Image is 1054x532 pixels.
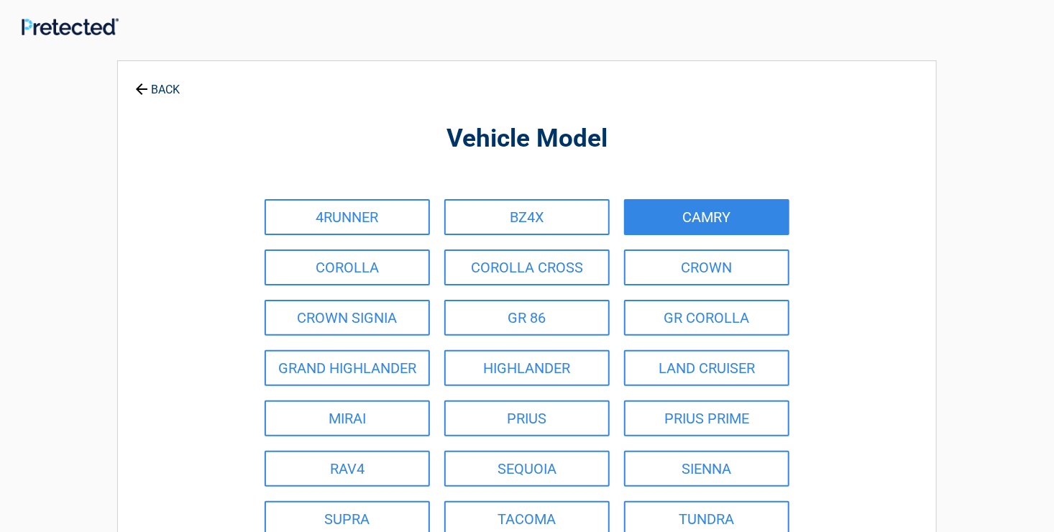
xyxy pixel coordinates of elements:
a: MIRAI [265,400,430,436]
a: COROLLA CROSS [444,249,610,285]
a: PRIUS PRIME [624,400,789,436]
a: RAV4 [265,451,430,487]
h2: Vehicle Model [197,122,857,156]
a: GR 86 [444,300,610,336]
a: COROLLA [265,249,430,285]
a: SIENNA [624,451,789,487]
img: Main Logo [22,18,119,35]
a: GRAND HIGHLANDER [265,350,430,386]
a: SEQUOIA [444,451,610,487]
a: CROWN SIGNIA [265,300,430,336]
a: PRIUS [444,400,610,436]
a: BZ4X [444,199,610,235]
a: CAMRY [624,199,789,235]
a: CROWN [624,249,789,285]
a: 4RUNNER [265,199,430,235]
a: BACK [132,70,183,96]
a: LAND CRUISER [624,350,789,386]
a: GR COROLLA [624,300,789,336]
a: HIGHLANDER [444,350,610,386]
